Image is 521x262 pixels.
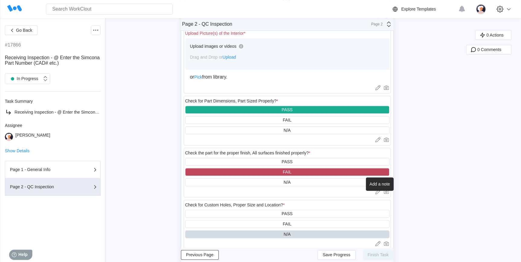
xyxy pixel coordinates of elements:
[185,202,285,207] div: Check for Custom Holes, Proper Size and Location?
[5,108,101,116] a: Receiving Inspection - @ Enter the Simcona Part Number (CAD# etc.)
[5,123,101,128] div: Assignee
[366,177,394,191] div: Add a note
[185,31,246,36] div: Upload Picture(s) of the Interior
[363,250,394,260] button: Finish Task
[46,4,173,15] input: Search WorkClout
[317,250,355,260] button: Save Progress
[283,222,291,226] div: FAIL
[368,253,389,257] span: Finish Task
[281,159,292,164] div: PASS
[5,42,21,48] div: #17866
[476,4,486,14] img: user-4.png
[10,167,70,172] div: Page 1 - General Info
[281,107,292,112] div: PASS
[283,170,291,174] div: FAIL
[486,33,503,37] span: 0 Actions
[284,232,291,237] div: N/A
[15,133,50,141] div: [PERSON_NAME]
[284,180,291,185] div: N/A
[186,253,214,257] span: Previous Page
[284,128,291,133] div: N/A
[223,55,236,60] span: Upload
[190,44,236,49] div: Upload images or videos
[391,5,455,13] a: Explore Templates
[182,21,232,27] div: Page 2 - QC Inspection
[5,25,37,35] button: Go Back
[283,118,291,122] div: FAIL
[401,7,436,11] div: Explore Templates
[190,55,236,60] span: Drag and Drop or
[10,185,70,189] div: Page 2 - QC Inspection
[14,110,146,115] span: Receiving Inspection - @ Enter the Simcona Part Number (CAD# etc.)
[5,161,101,178] button: Page 1 - General Info
[5,178,101,196] button: Page 2 - QC Inspection
[190,74,384,80] div: or from library.
[466,45,511,54] button: 0 Comments
[5,55,100,66] span: Receiving Inspection - @ Enter the Simcona Part Number (CAD# etc.)
[5,133,13,141] img: user-4.png
[5,149,30,153] button: Show Details
[5,99,101,104] div: Task Summary
[16,28,32,32] span: Go Back
[368,22,383,26] div: Page 2
[477,47,501,52] span: 0 Comments
[8,74,38,83] div: In Progress
[185,150,310,155] div: Check the part for the proper finish, All surfaces finished properly?
[181,250,219,260] button: Previous Page
[475,30,511,40] button: 0 Actions
[194,75,202,79] span: Pick
[281,211,292,216] div: PASS
[185,99,278,103] div: Check for Part Dimensions, Part Sized Properly?
[323,253,350,257] span: Save Progress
